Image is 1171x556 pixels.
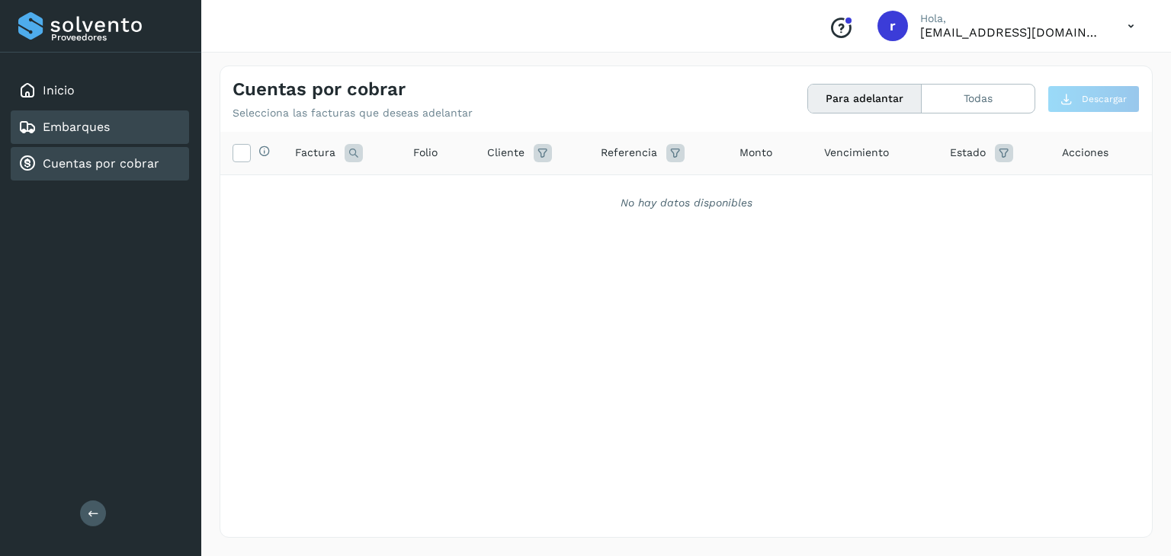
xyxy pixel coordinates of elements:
[487,145,525,161] span: Cliente
[1062,145,1108,161] span: Acciones
[240,195,1132,211] div: No hay datos disponibles
[950,145,986,161] span: Estado
[922,85,1035,113] button: Todas
[824,145,889,161] span: Vencimiento
[233,78,406,101] h4: Cuentas por cobrar
[51,32,183,43] p: Proveedores
[233,107,473,120] p: Selecciona las facturas que deseas adelantar
[43,156,159,171] a: Cuentas por cobrar
[11,74,189,107] div: Inicio
[920,25,1103,40] p: romanreyes@tumsa.com.mx
[601,145,657,161] span: Referencia
[43,83,75,97] a: Inicio
[808,85,922,113] button: Para adelantar
[295,145,335,161] span: Factura
[1082,92,1127,106] span: Descargar
[413,145,438,161] span: Folio
[739,145,772,161] span: Monto
[920,12,1103,25] p: Hola,
[1047,85,1140,113] button: Descargar
[11,147,189,181] div: Cuentas por cobrar
[11,110,189,144] div: Embarques
[43,120,110,134] a: Embarques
